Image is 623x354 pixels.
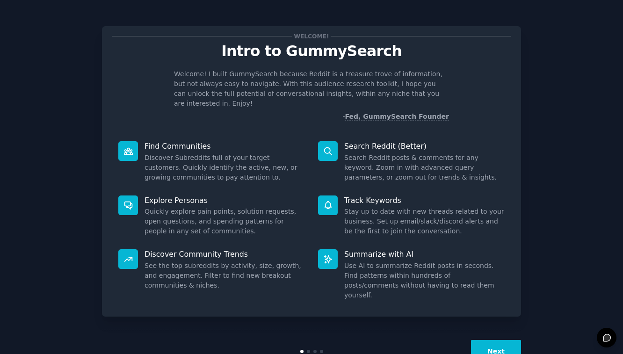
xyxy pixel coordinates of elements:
dd: Search Reddit posts & comments for any keyword. Zoom in with advanced query parameters, or zoom o... [344,153,505,182]
p: Search Reddit (Better) [344,141,505,151]
p: Explore Personas [145,195,305,205]
p: Track Keywords [344,195,505,205]
p: Summarize with AI [344,249,505,259]
dd: Use AI to summarize Reddit posts in seconds. Find patterns within hundreds of posts/comments with... [344,261,505,300]
a: Fed, GummySearch Founder [345,113,449,121]
dd: See the top subreddits by activity, size, growth, and engagement. Filter to find new breakout com... [145,261,305,290]
div: - [342,112,449,122]
p: Welcome! I built GummySearch because Reddit is a treasure trove of information, but not always ea... [174,69,449,108]
p: Intro to GummySearch [112,43,511,59]
dd: Quickly explore pain points, solution requests, open questions, and spending patterns for people ... [145,207,305,236]
dd: Stay up to date with new threads related to your business. Set up email/slack/discord alerts and ... [344,207,505,236]
span: Welcome! [292,31,331,41]
p: Discover Community Trends [145,249,305,259]
dd: Discover Subreddits full of your target customers. Quickly identify the active, new, or growing c... [145,153,305,182]
p: Find Communities [145,141,305,151]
